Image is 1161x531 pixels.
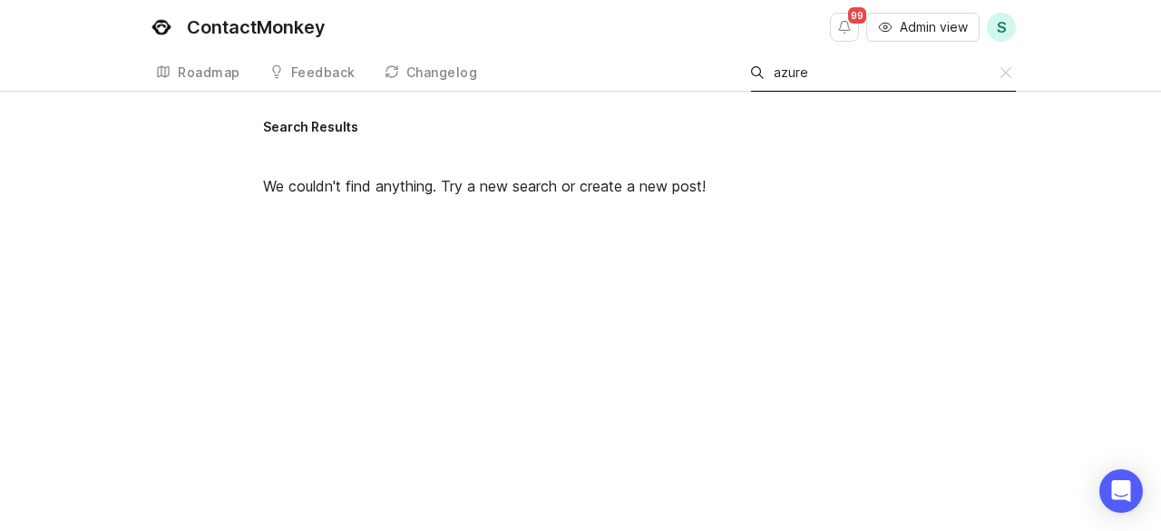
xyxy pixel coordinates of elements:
h1: Search Results [263,121,898,133]
a: Roadmap [145,54,251,92]
button: Notifications [830,13,859,42]
div: We couldn't find anything. Try a new search or create a new post! [263,161,898,211]
div: Changelog [406,66,478,79]
div: Feedback [291,66,356,79]
button: S [987,13,1016,42]
span: S [997,16,1007,38]
a: Feedback [259,54,366,92]
div: Roadmap [178,66,240,79]
div: Open Intercom Messenger [1099,469,1143,513]
div: ContactMonkey [187,18,326,36]
img: ContactMonkey logo [145,11,178,44]
span: Admin view [900,18,968,36]
span: 99 [848,7,866,24]
a: Changelog [374,54,489,92]
button: Admin view [866,13,980,42]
